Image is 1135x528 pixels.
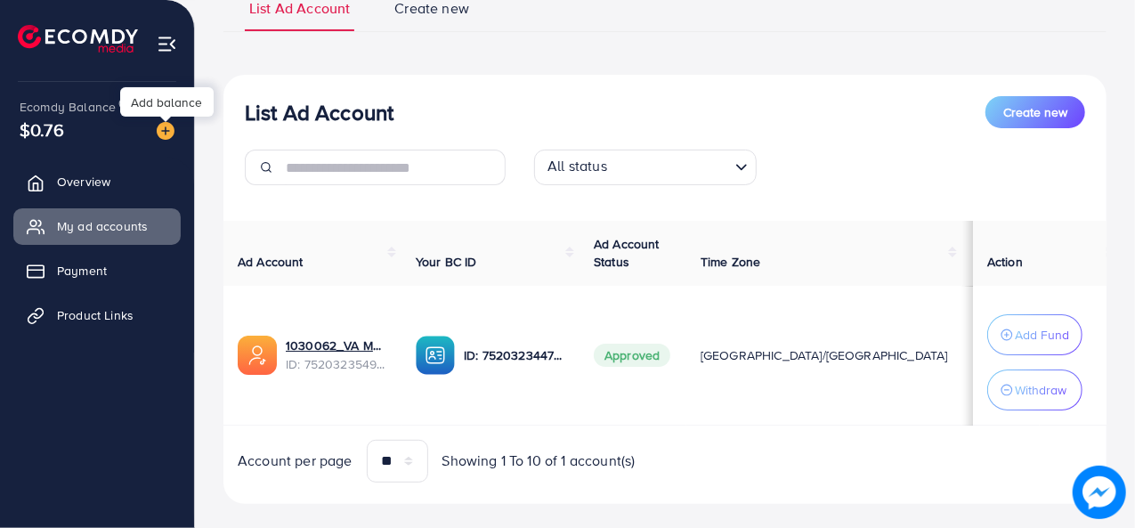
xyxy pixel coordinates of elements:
span: Create new [1003,103,1067,121]
a: Overview [13,164,181,199]
img: menu [157,34,177,54]
h3: List Ad Account [245,100,393,126]
button: Create new [985,96,1085,128]
input: Search for option [612,153,728,181]
span: $0.76 [20,117,64,142]
img: ic-ads-acc.e4c84228.svg [238,336,277,375]
img: logo [18,25,138,53]
p: Add Fund [1015,324,1069,345]
span: Ad Account Status [594,235,660,271]
span: Product Links [57,306,134,324]
span: Approved [594,344,670,367]
span: Account per page [238,451,353,471]
span: Time Zone [701,253,760,271]
div: Add balance [120,87,214,117]
img: image [157,122,174,140]
button: Add Fund [987,314,1082,355]
span: Action [987,253,1023,271]
div: <span class='underline'>1030062_VA Mart_1750961786112</span></br>7520323549103292433 [286,337,387,373]
span: ID: 7520323549103292433 [286,355,387,373]
span: [GEOGRAPHIC_DATA]/[GEOGRAPHIC_DATA] [701,346,948,364]
p: ID: 7520323447080386577 [464,345,565,366]
span: Payment [57,262,107,280]
button: Withdraw [987,370,1082,410]
a: My ad accounts [13,208,181,244]
span: Ad Account [238,253,304,271]
span: Ecomdy Balance [20,98,116,116]
a: Product Links [13,297,181,333]
p: Withdraw [1015,379,1066,401]
span: All status [544,152,611,181]
span: Showing 1 To 10 of 1 account(s) [442,451,636,471]
a: Payment [13,253,181,288]
span: My ad accounts [57,217,148,235]
img: image [1073,466,1126,519]
img: ic-ba-acc.ded83a64.svg [416,336,455,375]
span: Overview [57,173,110,191]
span: Your BC ID [416,253,477,271]
a: 1030062_VA Mart_1750961786112 [286,337,387,354]
div: Search for option [534,150,757,185]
